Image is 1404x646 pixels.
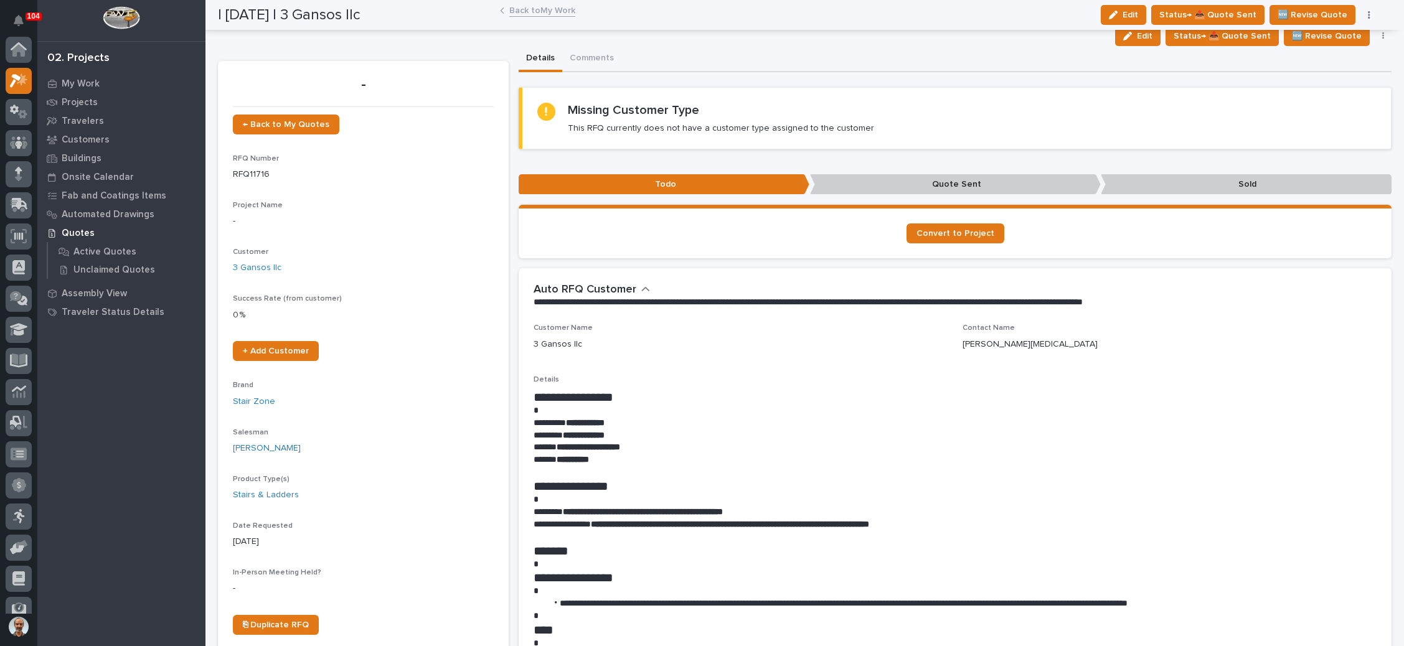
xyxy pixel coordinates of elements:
[37,93,205,111] a: Projects
[62,78,100,90] p: My Work
[62,288,127,299] p: Assembly View
[48,261,205,278] a: Unclaimed Quotes
[37,284,205,302] a: Assembly View
[1115,26,1161,46] button: Edit
[534,283,636,297] h2: Auto RFQ Customer
[534,376,559,383] span: Details
[37,205,205,223] a: Automated Drawings
[233,115,339,134] a: ← Back to My Quotes
[963,324,1015,332] span: Contact Name
[73,264,155,276] p: Unclaimed Quotes
[233,429,268,436] span: Salesman
[568,123,874,134] p: This RFQ currently does not have a customer type assigned to the customer
[243,620,309,629] span: ⎘ Duplicate RFQ
[963,338,1098,351] p: [PERSON_NAME][MEDICAL_DATA]
[233,168,494,181] p: RFQ11716
[6,7,32,34] button: Notifications
[562,46,621,72] button: Comments
[62,307,164,318] p: Traveler Status Details
[103,6,139,29] img: Workspace Logo
[243,347,309,355] span: + Add Customer
[37,167,205,186] a: Onsite Calendar
[534,324,593,332] span: Customer Name
[243,120,329,129] span: ← Back to My Quotes
[916,229,994,238] span: Convert to Project
[233,489,299,502] a: Stairs & Ladders
[810,174,1101,195] p: Quote Sent
[62,209,154,220] p: Automated Drawings
[1292,29,1362,44] span: 🆕 Revise Quote
[233,615,319,635] a: ⎘ Duplicate RFQ
[37,149,205,167] a: Buildings
[6,614,32,640] button: users-avatar
[233,155,279,162] span: RFQ Number
[907,223,1004,243] a: Convert to Project
[47,52,110,65] div: 02. Projects
[27,12,40,21] p: 104
[37,130,205,149] a: Customers
[37,302,205,321] a: Traveler Status Details
[233,261,281,274] a: 3 Gansos llc
[233,202,283,209] span: Project Name
[62,172,134,183] p: Onsite Calendar
[233,395,275,408] a: Stair Zone
[233,582,494,595] p: -
[62,228,95,239] p: Quotes
[534,338,582,351] p: 3 Gansos llc
[1284,26,1370,46] button: 🆕 Revise Quote
[233,215,494,228] p: -
[233,76,494,94] p: -
[233,535,494,548] p: [DATE]
[233,475,290,483] span: Product Type(s)
[62,116,104,127] p: Travelers
[1166,26,1279,46] button: Status→ 📤 Quote Sent
[48,243,205,260] a: Active Quotes
[62,153,101,164] p: Buildings
[73,246,136,258] p: Active Quotes
[509,2,575,17] a: Back toMy Work
[62,97,98,108] p: Projects
[62,134,110,146] p: Customers
[233,248,268,256] span: Customer
[233,569,321,576] span: In-Person Meeting Held?
[233,309,494,322] p: 0 %
[16,15,32,35] div: Notifications104
[568,103,699,118] h2: Missing Customer Type
[233,295,342,302] span: Success Rate (from customer)
[37,223,205,242] a: Quotes
[1137,30,1152,42] span: Edit
[37,186,205,205] a: Fab and Coatings Items
[1101,174,1392,195] p: Sold
[233,382,253,389] span: Brand
[233,522,293,530] span: Date Requested
[534,283,650,297] button: Auto RFQ Customer
[233,442,301,455] a: [PERSON_NAME]
[519,46,562,72] button: Details
[519,174,809,195] p: Todo
[1174,29,1271,44] span: Status→ 📤 Quote Sent
[37,74,205,93] a: My Work
[62,190,166,202] p: Fab and Coatings Items
[37,111,205,130] a: Travelers
[233,341,319,361] a: + Add Customer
